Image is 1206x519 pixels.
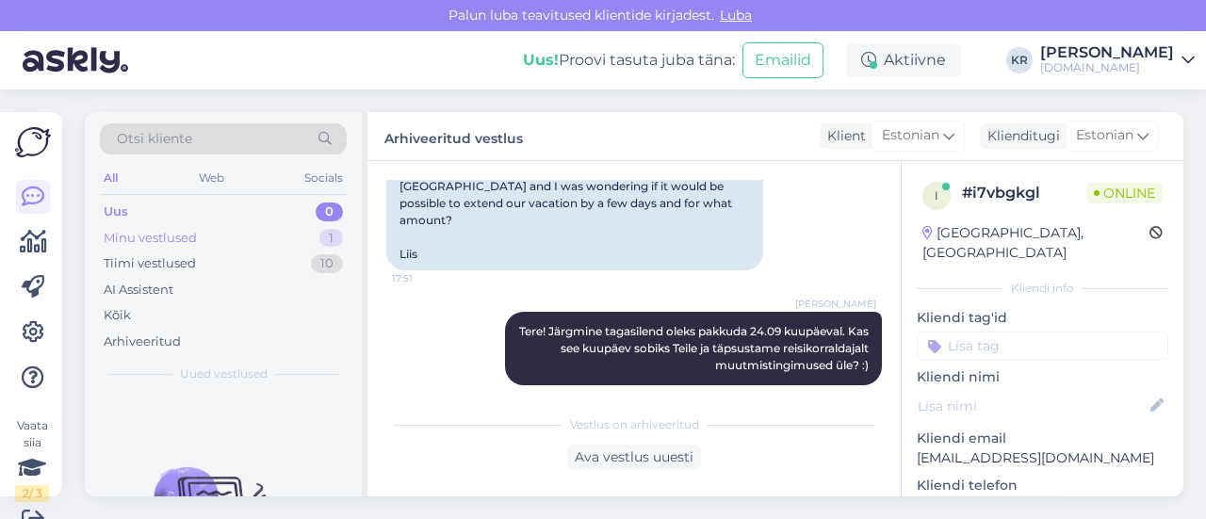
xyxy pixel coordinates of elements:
[1040,45,1174,60] div: [PERSON_NAME]
[570,416,699,433] span: Vestlus on arhiveeritud
[714,7,758,24] span: Luba
[316,203,343,221] div: 0
[917,429,1168,448] p: Kliendi email
[392,271,463,285] span: 17:51
[117,129,192,149] span: Otsi kliente
[523,49,735,72] div: Proovi tasuta juba täna:
[917,332,1168,360] input: Lisa tag
[104,332,181,351] div: Arhiveeritud
[15,485,49,502] div: 2 / 3
[100,166,122,190] div: All
[742,42,823,78] button: Emailid
[882,125,939,146] span: Estonian
[918,396,1147,416] input: Lisa nimi
[195,166,228,190] div: Web
[567,445,701,470] div: Ava vestlus uuesti
[301,166,347,190] div: Socials
[104,254,196,273] div: Tiimi vestlused
[104,281,173,300] div: AI Assistent
[311,254,343,273] div: 10
[319,229,343,248] div: 1
[917,367,1168,387] p: Kliendi nimi
[820,126,866,146] div: Klient
[806,386,876,400] span: 17:54
[917,448,1168,468] p: [EMAIL_ADDRESS][DOMAIN_NAME]
[917,476,1168,495] p: Kliendi telefon
[846,43,961,77] div: Aktiivne
[104,203,128,221] div: Uus
[180,365,268,382] span: Uued vestlused
[922,223,1149,263] div: [GEOGRAPHIC_DATA], [GEOGRAPHIC_DATA]
[386,120,763,270] div: Hello! We are currently staying at the [GEOGRAPHIC_DATA] in [GEOGRAPHIC_DATA] and I was wondering...
[1076,125,1133,146] span: Estonian
[1040,45,1195,75] a: [PERSON_NAME][DOMAIN_NAME]
[935,188,938,203] span: i
[523,51,559,69] b: Uus!
[15,417,49,502] div: Vaata siia
[1086,183,1163,203] span: Online
[519,324,872,372] span: Tere! Järgmine tagasilend oleks pakkuda 24.09 kuupäeval. Kas see kuupäev sobiks Teile ja täpsusta...
[917,308,1168,328] p: Kliendi tag'id
[104,229,197,248] div: Minu vestlused
[1040,60,1174,75] div: [DOMAIN_NAME]
[980,126,1060,146] div: Klienditugi
[15,127,51,157] img: Askly Logo
[962,182,1086,204] div: # i7vbgkgl
[384,123,523,149] label: Arhiveeritud vestlus
[1006,47,1033,73] div: KR
[104,306,131,325] div: Kõik
[917,280,1168,297] div: Kliendi info
[795,297,876,311] span: [PERSON_NAME]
